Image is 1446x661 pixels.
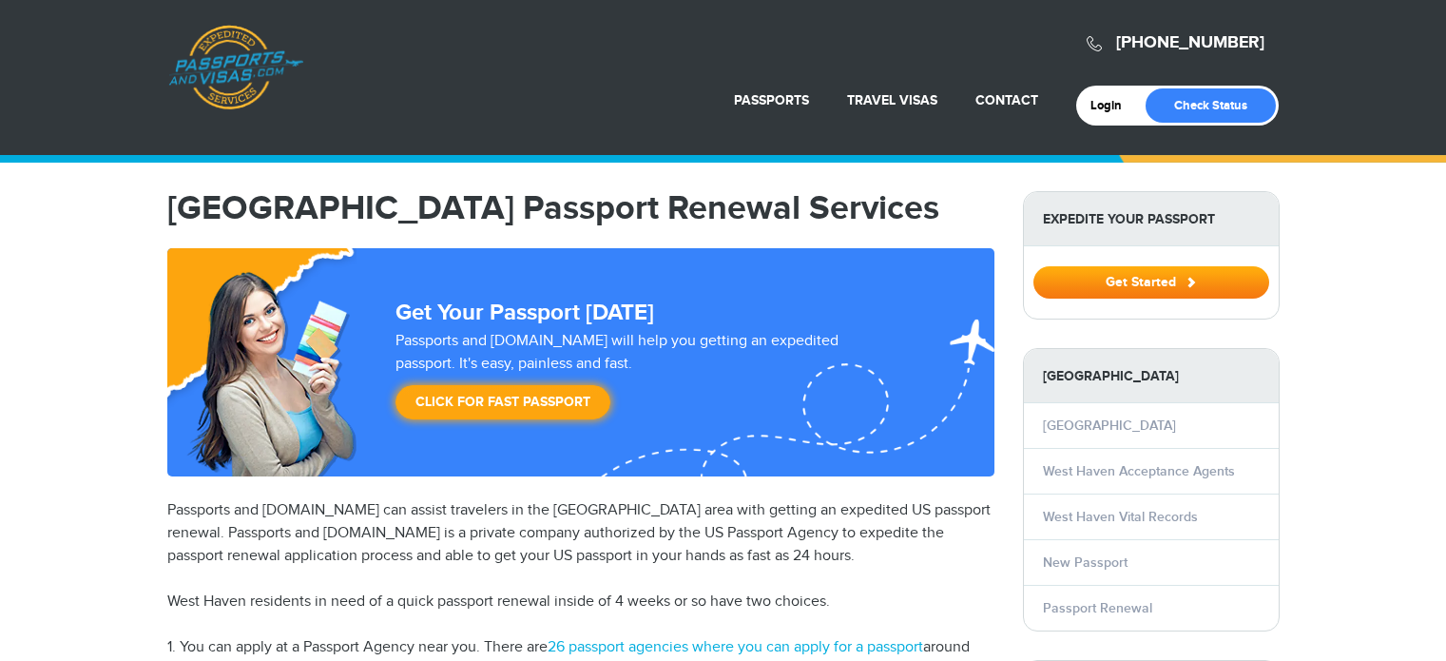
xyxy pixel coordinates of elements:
[1043,418,1176,434] a: [GEOGRAPHIC_DATA]
[1033,274,1269,289] a: Get Started
[1043,463,1235,479] a: West Haven Acceptance Agents
[1033,266,1269,299] button: Get Started
[388,330,907,429] div: Passports and [DOMAIN_NAME] will help you getting an expedited passport. It's easy, painless and ...
[395,385,610,419] a: Click for Fast Passport
[1024,192,1279,246] strong: Expedite Your Passport
[975,92,1038,108] a: Contact
[167,499,994,568] p: Passports and [DOMAIN_NAME] can assist travelers in the [GEOGRAPHIC_DATA] area with getting an ex...
[734,92,809,108] a: Passports
[1024,349,1279,403] strong: [GEOGRAPHIC_DATA]
[167,591,994,613] p: West Haven residents in need of a quick passport renewal inside of 4 weeks or so have two choices.
[1116,32,1264,53] a: [PHONE_NUMBER]
[1043,600,1152,616] a: Passport Renewal
[395,299,654,326] strong: Get Your Passport [DATE]
[168,25,303,110] a: Passports & [DOMAIN_NAME]
[1043,509,1198,525] a: West Haven Vital Records
[847,92,937,108] a: Travel Visas
[548,638,923,656] a: 26 passport agencies where you can apply for a passport
[1090,98,1135,113] a: Login
[1043,554,1128,571] a: New Passport
[1146,88,1276,123] a: Check Status
[167,191,994,225] h1: [GEOGRAPHIC_DATA] Passport Renewal Services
